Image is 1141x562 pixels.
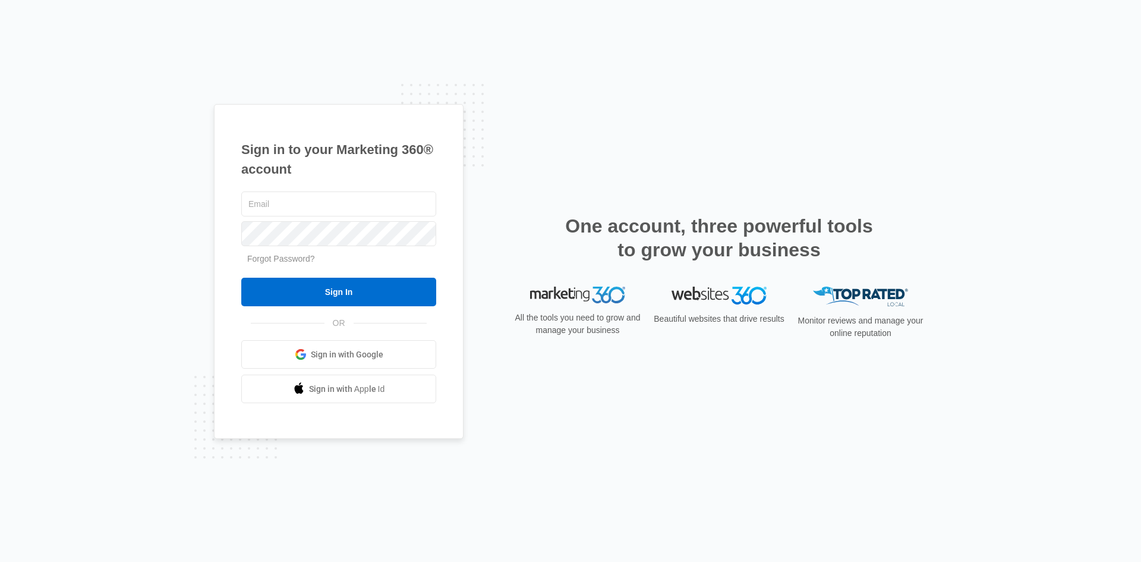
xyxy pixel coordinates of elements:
[672,287,767,304] img: Websites 360
[794,315,927,340] p: Monitor reviews and manage your online reputation
[241,375,436,403] a: Sign in with Apple Id
[511,312,644,337] p: All the tools you need to grow and manage your business
[530,287,625,303] img: Marketing 360
[241,340,436,369] a: Sign in with Google
[311,348,383,361] span: Sign in with Google
[324,317,354,329] span: OR
[562,214,877,262] h2: One account, three powerful tools to grow your business
[241,191,436,216] input: Email
[309,383,385,395] span: Sign in with Apple Id
[653,313,786,325] p: Beautiful websites that drive results
[813,287,908,306] img: Top Rated Local
[241,278,436,306] input: Sign In
[247,254,315,263] a: Forgot Password?
[241,140,436,179] h1: Sign in to your Marketing 360® account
